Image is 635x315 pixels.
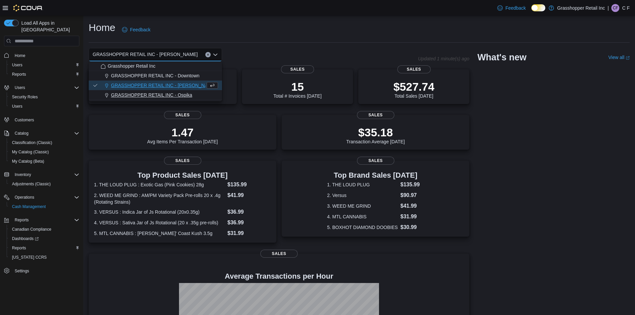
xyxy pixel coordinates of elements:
[9,61,25,69] a: Users
[15,131,28,136] span: Catalog
[9,93,79,101] span: Security Roles
[400,181,424,189] dd: $135.99
[1,215,82,225] button: Reports
[227,219,271,227] dd: $36.99
[9,102,25,110] a: Users
[626,56,630,60] svg: External link
[12,94,38,100] span: Security Roles
[327,192,398,199] dt: 2. Versus
[357,111,394,119] span: Sales
[9,70,29,78] a: Reports
[12,245,26,251] span: Reports
[12,52,28,60] a: Home
[12,129,79,137] span: Catalog
[12,255,47,260] span: [US_STATE] CCRS
[7,70,82,79] button: Reports
[1,115,82,125] button: Customers
[393,80,434,93] p: $527.74
[12,84,79,92] span: Users
[94,192,225,205] dt: 2. WEED ME GRIND : AM/PM Variety Pack Pre-rolls 20 x .4g (Rotating Strains)
[147,126,218,139] p: 1.47
[12,159,44,164] span: My Catalog (Beta)
[7,253,82,262] button: [US_STATE] CCRS
[227,229,271,237] dd: $31.99
[89,21,115,34] h1: Home
[19,20,79,33] span: Load All Apps in [GEOGRAPHIC_DATA]
[12,116,37,124] a: Customers
[12,140,52,145] span: Classification (Classic)
[9,180,53,188] a: Adjustments (Classic)
[15,53,25,58] span: Home
[12,236,39,241] span: Dashboards
[7,234,82,243] a: Dashboards
[557,4,605,12] p: Grasshopper Retail Inc
[622,4,630,12] p: C F
[9,148,79,156] span: My Catalog (Classic)
[12,84,28,92] button: Users
[346,126,405,144] div: Transaction Average [DATE]
[7,92,82,102] button: Security Roles
[12,267,32,275] a: Settings
[611,4,619,12] div: C F
[7,102,82,111] button: Users
[15,268,29,274] span: Settings
[94,171,271,179] h3: Top Product Sales [DATE]
[7,60,82,70] button: Users
[400,223,424,231] dd: $30.99
[9,148,52,156] a: My Catalog (Classic)
[531,4,545,11] input: Dark Mode
[111,82,216,89] span: GRASSHOPPER RETAIL INC - [PERSON_NAME]
[400,191,424,199] dd: $90.97
[9,253,79,261] span: Washington CCRS
[94,209,225,215] dt: 3. VERSUS : Indica Jar of Js Rotational (20x0.35g)
[327,203,398,209] dt: 3. WEED ME GRIND
[12,227,51,232] span: Canadian Compliance
[7,157,82,166] button: My Catalog (Beta)
[12,267,79,275] span: Settings
[15,117,34,123] span: Customers
[227,208,271,216] dd: $36.99
[7,202,82,211] button: Cash Management
[477,52,526,63] h2: What's new
[15,172,31,177] span: Inventory
[111,72,199,79] span: GRASSHOPPER RETAIL INC - Downtown
[7,147,82,157] button: My Catalog (Classic)
[9,139,79,147] span: Classification (Classic)
[164,111,201,119] span: Sales
[94,230,225,237] dt: 5. MTL CANNABIS : [PERSON_NAME]' Coast Kush 3.5g
[12,129,31,137] button: Catalog
[9,157,79,165] span: My Catalog (Beta)
[7,225,82,234] button: Canadian Compliance
[346,126,405,139] p: $35.18
[9,139,55,147] a: Classification (Classic)
[15,217,29,223] span: Reports
[327,181,398,188] dt: 1. THE LOUD PLUG
[12,171,79,179] span: Inventory
[13,5,43,11] img: Cova
[93,50,198,58] span: GRASSHOPPER RETAIL INC - [PERSON_NAME]
[227,181,271,189] dd: $135.99
[89,61,222,71] button: Grasshopper Retail Inc
[9,253,49,261] a: [US_STATE] CCRS
[94,181,225,188] dt: 1. THE LOUD PLUG : Exotic Gas (Pink Cookies) 28g
[281,65,314,73] span: Sales
[9,244,79,252] span: Reports
[608,55,630,60] a: View allExternal link
[418,56,469,61] p: Updated 1 minute(s) ago
[12,149,49,155] span: My Catalog (Classic)
[1,129,82,138] button: Catalog
[505,5,526,11] span: Feedback
[9,235,41,243] a: Dashboards
[12,51,79,59] span: Home
[1,266,82,276] button: Settings
[260,250,298,258] span: Sales
[12,171,34,179] button: Inventory
[9,61,79,69] span: Users
[9,244,29,252] a: Reports
[227,191,271,199] dd: $41.99
[1,50,82,60] button: Home
[9,225,79,233] span: Canadian Compliance
[9,225,54,233] a: Canadian Compliance
[273,80,321,99] div: Total # Invoices [DATE]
